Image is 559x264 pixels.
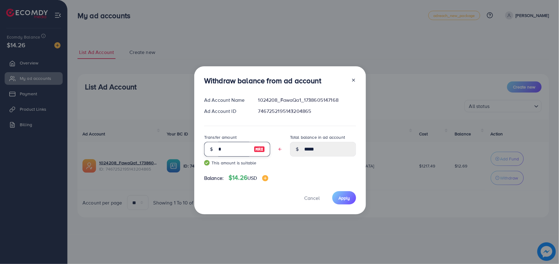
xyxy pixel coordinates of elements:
[204,160,270,166] small: This amount is suitable
[204,160,210,166] img: guide
[304,195,320,201] span: Cancel
[204,175,224,182] span: Balance:
[199,108,253,115] div: Ad Account ID
[338,195,350,201] span: Apply
[290,134,345,140] label: Total balance in ad account
[247,175,257,181] span: USD
[204,76,321,85] h3: Withdraw balance from ad account
[262,175,268,181] img: image
[204,134,237,140] label: Transfer amount
[253,97,361,104] div: 1024208_FawaQa1_1738605147168
[229,174,268,182] h4: $14.26
[199,97,253,104] div: Ad Account Name
[254,146,265,153] img: image
[296,191,327,204] button: Cancel
[253,108,361,115] div: 7467252195143204865
[332,191,356,204] button: Apply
